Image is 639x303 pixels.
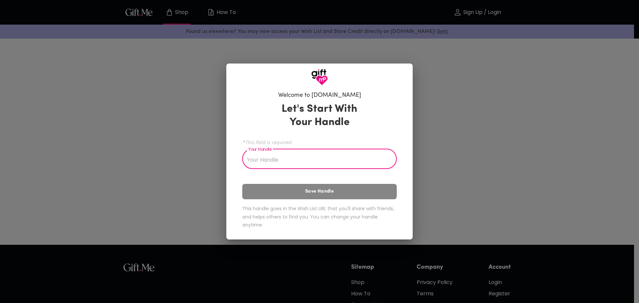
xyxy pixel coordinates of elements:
[273,102,366,129] h3: Let's Start With Your Handle
[242,150,389,169] input: Your Handle
[242,205,397,229] h6: This handle goes in the Wish List URL that you'll share with friends, and helps others to find yo...
[311,69,328,85] img: GiftMe Logo
[242,139,397,145] span: *This field is required.
[278,91,361,99] h6: Welcome to [DOMAIN_NAME]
